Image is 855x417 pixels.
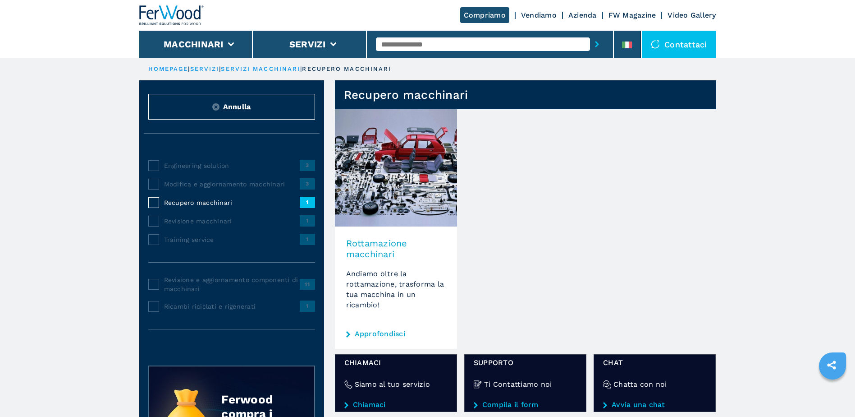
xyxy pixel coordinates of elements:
[603,357,706,368] span: chat
[300,301,315,311] span: 1
[164,275,300,293] span: Revisione e aggiornamento componenti di macchinari
[642,31,716,58] div: Contattaci
[300,279,315,290] span: 11
[346,238,446,259] h3: Rottamazione macchinari
[613,379,667,389] h4: Chatta con noi
[300,234,315,245] span: 1
[164,302,300,311] span: Ricambi riciclati e rigenerati
[139,5,204,25] img: Ferwood
[474,357,577,368] span: Supporto
[335,109,457,227] img: image
[164,180,300,189] span: Modifica e aggiornamento macchinari
[212,103,219,111] img: Reset
[355,379,430,389] h4: Siamo al tuo servizio
[221,65,300,72] a: servizi macchinari
[521,11,557,19] a: Vendiamo
[484,379,552,389] h4: Ti Contattiamo noi
[164,39,224,50] button: Macchinari
[668,11,716,19] a: Video Gallery
[474,401,577,409] a: Compila il form
[148,94,315,120] button: ResetAnnulla
[300,160,315,171] span: 3
[568,11,597,19] a: Azienda
[474,380,482,389] img: Ti Contattiamo noi
[223,102,251,112] span: Annulla
[346,269,444,309] span: Andiamo oltre la rottamazione, trasforma la tua macchina in un ricambio!
[190,65,219,72] a: servizi
[344,380,352,389] img: Siamo al tuo servizio
[820,354,843,376] a: sharethis
[289,39,326,50] button: Servizi
[219,65,221,72] span: |
[302,65,391,73] p: recupero macchinari
[603,401,706,409] a: Avvia una chat
[148,65,188,72] a: HOMEPAGE
[300,197,315,208] span: 1
[300,178,315,189] span: 3
[344,88,468,102] h1: Recupero macchinari
[603,380,611,389] img: Chatta con noi
[355,330,405,338] a: Approfondisci
[651,40,660,49] img: Contattaci
[300,65,302,72] span: |
[608,11,656,19] a: FW Magazine
[344,357,448,368] span: Chiamaci
[164,217,300,226] span: Revisione macchinari
[164,161,300,170] span: Engineering solution
[460,7,509,23] a: Compriamo
[590,34,604,55] button: submit-button
[164,235,300,244] span: Training service
[335,109,457,349] a: Rottamazione macchinari Andiamo oltre la rottamazione, trasforma la tua macchina in un ricambio! ...
[344,401,448,409] a: Chiamaci
[164,198,300,207] span: Recupero macchinari
[300,215,315,226] span: 1
[188,65,190,72] span: |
